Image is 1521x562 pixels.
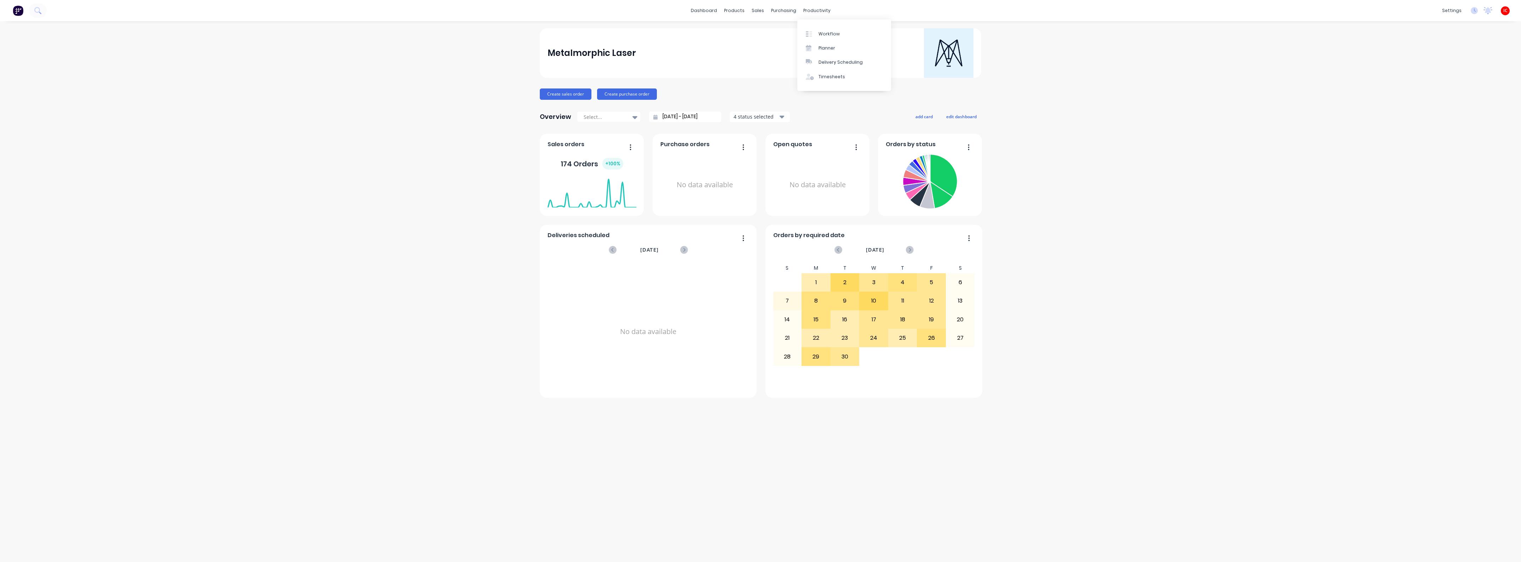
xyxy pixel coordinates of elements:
div: 16 [831,311,859,328]
div: No data available [773,151,862,218]
div: S [946,263,975,273]
span: Open quotes [773,140,812,149]
div: Delivery Scheduling [819,59,863,65]
img: Metalmorphic Laser [924,28,973,78]
div: settings [1439,5,1465,16]
button: Create sales order [540,88,591,100]
div: 4 [889,274,917,291]
div: T [831,263,860,273]
a: Workflow [797,27,891,41]
div: 14 [773,311,802,328]
div: 174 Orders [561,158,623,170]
span: IC [1503,7,1508,14]
div: products [721,5,748,16]
img: Factory [13,5,23,16]
div: W [859,263,888,273]
div: Overview [540,110,571,124]
div: 7 [773,292,802,310]
div: F [917,263,946,273]
div: 25 [889,329,917,347]
div: No data available [548,263,749,400]
div: Timesheets [819,74,845,80]
a: Delivery Scheduling [797,55,891,69]
div: 26 [917,329,945,347]
div: 10 [860,292,888,310]
a: Planner [797,41,891,55]
div: 29 [802,348,830,365]
div: 12 [917,292,945,310]
div: 15 [802,311,830,328]
div: Planner [819,45,835,51]
div: 13 [946,292,975,310]
div: purchasing [768,5,800,16]
div: 3 [860,274,888,291]
div: 22 [802,329,830,347]
a: dashboard [687,5,721,16]
span: Orders by status [886,140,936,149]
div: 9 [831,292,859,310]
div: 19 [917,311,945,328]
div: 30 [831,348,859,365]
div: 4 status selected [734,113,778,120]
div: Workflow [819,31,840,37]
div: 18 [889,311,917,328]
div: 17 [860,311,888,328]
div: S [773,263,802,273]
div: + 100 % [602,158,623,170]
div: 28 [773,348,802,365]
div: 20 [946,311,975,328]
div: 1 [802,274,830,291]
div: sales [748,5,768,16]
a: Timesheets [797,70,891,84]
div: 5 [917,274,945,291]
div: T [888,263,917,273]
div: 24 [860,329,888,347]
span: Purchase orders [660,140,710,149]
div: M [802,263,831,273]
div: 23 [831,329,859,347]
button: edit dashboard [942,112,981,121]
div: 27 [946,329,975,347]
span: Orders by required date [773,231,845,240]
div: productivity [800,5,834,16]
div: 6 [946,274,975,291]
button: Create purchase order [597,88,657,100]
div: 2 [831,274,859,291]
button: 4 status selected [730,111,790,122]
button: add card [911,112,937,121]
span: Deliveries scheduled [548,231,609,240]
span: [DATE] [866,246,884,254]
div: 8 [802,292,830,310]
div: 21 [773,329,802,347]
span: [DATE] [640,246,659,254]
div: 11 [889,292,917,310]
span: Sales orders [548,140,584,149]
div: Metalmorphic Laser [548,46,636,60]
div: No data available [660,151,749,218]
